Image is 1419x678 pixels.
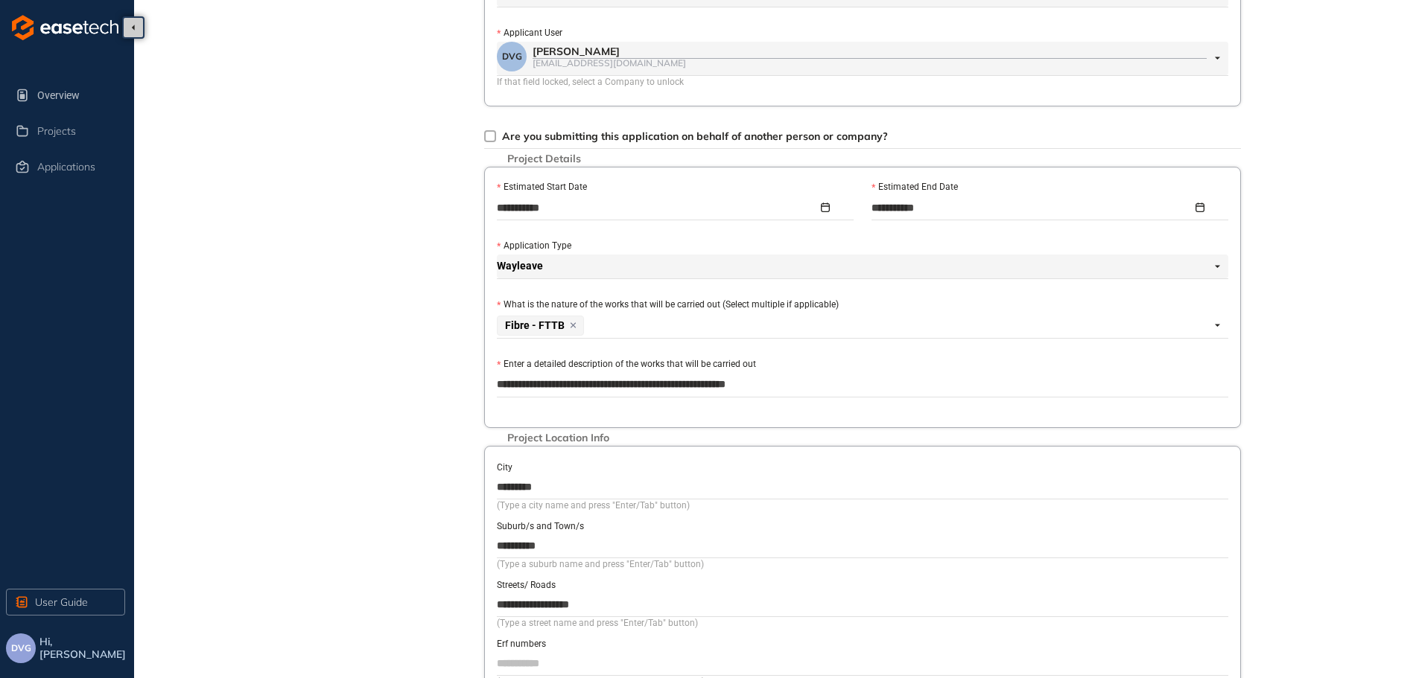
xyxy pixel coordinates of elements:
[497,557,1228,572] div: (Type a suburb name and press "Enter/Tab" button)
[497,499,1228,513] div: (Type a city name and press "Enter/Tab" button)
[497,255,1220,278] span: Wayleave
[39,636,128,661] span: Hi, [PERSON_NAME]
[497,75,1228,89] div: If that field locked, select a Company to unlock
[497,461,512,475] label: City
[872,180,958,194] label: Estimated End Date
[6,633,36,663] button: DVG
[37,80,122,110] span: Overview
[497,519,584,534] label: Suburb/s and Town/s
[37,125,76,138] span: Projects
[497,637,546,651] label: Erf numbers
[497,652,1228,674] input: Erf numbers
[497,616,1228,630] div: (Type a street name and press "Enter/Tab" button)
[497,26,562,40] label: Applicant User
[497,373,1228,397] textarea: Enter a detailed description of the works that will be carried out
[35,594,88,610] span: User Guide
[500,153,588,165] span: Project Details
[497,357,756,371] label: Enter a detailed description of the works that will be carried out
[497,298,839,312] label: What is the nature of the works that will be carried out (Select multiple if applicable)
[533,58,1207,68] div: [EMAIL_ADDRESS][DOMAIN_NAME]
[872,199,1193,216] input: Estimated End Date
[497,578,556,592] label: Streets/ Roads
[497,316,584,336] span: Fibre - FTTB
[497,180,587,194] label: Estimated Start Date
[505,320,565,331] span: Fibre - FTTB
[502,129,888,143] span: Are you submitting this application on behalf of another person or company?
[497,199,818,216] input: Estimated Start Date
[497,534,1228,557] input: Suburb/s and Town/s
[497,476,1228,498] input: City
[37,161,95,173] span: Applications
[500,432,617,444] span: Project Location Info
[12,15,118,40] img: logo
[497,239,571,253] label: Application Type
[11,643,31,653] span: DVG
[6,589,125,615] button: User Guide
[497,593,1228,615] input: Streets/ Roads
[502,51,522,62] span: DVG
[533,45,1207,58] div: [PERSON_NAME]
